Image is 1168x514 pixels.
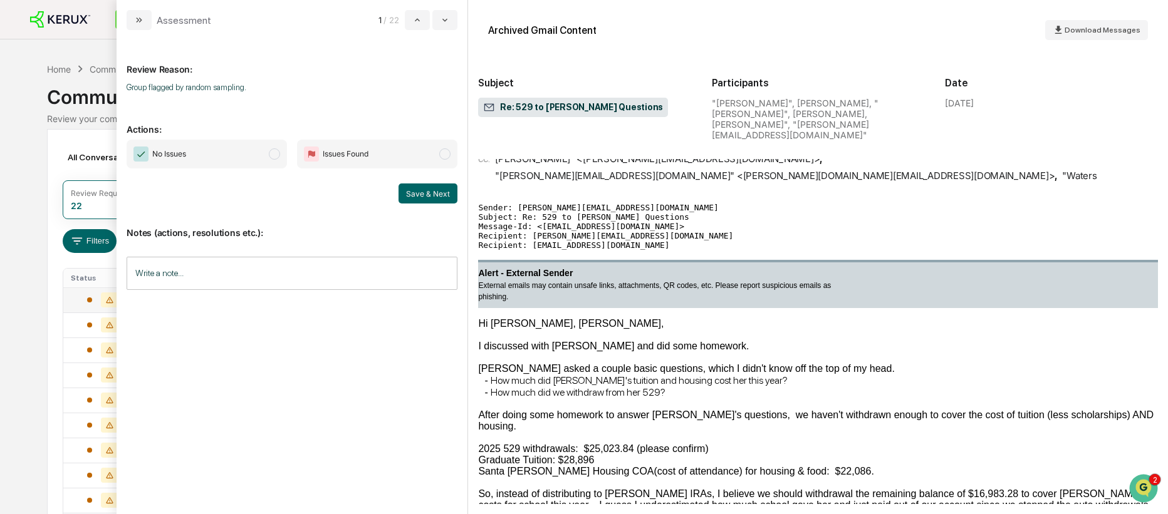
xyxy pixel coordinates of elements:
div: All Conversations [63,147,157,167]
h2: Participants [712,77,925,89]
h2: Subject [478,77,691,89]
div: Review your communication records across channels [47,113,1122,124]
img: 1746055101610-c473b297-6a78-478c-a979-82029cc54cd1 [25,171,35,181]
div: After doing some homework to answer [PERSON_NAME]'s questions, we haven't withdrawn enough to cov... [478,409,1158,432]
span: 1 [378,15,382,25]
div: We're available if you need us! [56,108,172,118]
button: See all [194,136,228,152]
div: Santa [PERSON_NAME] Housing COA(cost of attendance) for housing & food: $22,086. [478,466,1158,477]
span: • [104,170,108,180]
span: Data Lookup [25,280,79,292]
p: Actions: [127,109,457,135]
span: , [495,170,1057,182]
span: Pylon [125,311,152,320]
div: "[PERSON_NAME][EMAIL_ADDRESS][DOMAIN_NAME]" <[PERSON_NAME][DOMAIN_NAME][EMAIL_ADDRESS][DOMAIN_NAME]> [495,170,1055,182]
div: Graduate Tuition: $28,896 [478,455,1158,466]
span: Re: 529 to [PERSON_NAME] Questions [483,101,663,114]
a: 🔎Data Lookup [8,275,84,297]
span: No Issues [152,148,186,160]
p: Notes (actions, resolutions etc.): [127,212,457,238]
p: Group flagged by random sampling. [127,83,457,92]
div: 🔎 [13,281,23,291]
div: How much did we withdraw from her 529? [491,386,1158,398]
div: Past conversations [13,139,84,149]
img: 1746055101610-c473b297-6a78-478c-a979-82029cc54cd1 [13,96,35,118]
th: Status [63,269,143,287]
div: [DATE] [945,98,974,108]
span: [PERSON_NAME] [39,170,102,180]
span: Issues Found [323,148,368,160]
div: Archived Gmail Content [488,24,597,36]
div: 22 [71,200,82,211]
div: [PERSON_NAME] asked a couple basic questions, which I didn't know off the top of my head. [478,363,1158,374]
button: Download Messages [1045,20,1148,40]
button: Save & Next [399,183,457,203]
input: Clear [33,57,207,70]
div: Home [47,64,71,75]
span: [DATE] [111,204,137,214]
div: So, instead of distributing to [PERSON_NAME] IRAs, I believe we should withdrawal the remaining b... [478,488,1158,511]
p: How can we help? [13,26,228,46]
img: Jack Rasmussen [13,192,33,212]
span: / 22 [383,15,402,25]
div: I discussed with [PERSON_NAME] and did some homework. [478,341,1158,352]
h2: Date [945,77,1158,89]
span: Attestations [103,256,155,269]
p: Review Reason: [127,49,457,75]
div: Start new chat [56,96,206,108]
div: Communications Archive [90,64,191,75]
img: logo [30,11,90,28]
a: 🗄️Attestations [86,251,160,274]
span: [DATE] [111,170,137,180]
div: Assessment [157,14,211,26]
img: Flag [304,146,319,162]
div: Communications Archive [47,76,1122,108]
pre: Sender: [PERSON_NAME][EMAIL_ADDRESS][DOMAIN_NAME] Subject: Re: 529 to [PERSON_NAME] Questions Mes... [478,203,1158,250]
button: Filters [63,229,117,253]
a: 🖐️Preclearance [8,251,86,274]
div: Hi [PERSON_NAME], [PERSON_NAME], [478,318,1158,329]
span: [PERSON_NAME] [39,204,102,214]
span: Download Messages [1065,26,1140,34]
a: Powered byPylon [88,310,152,320]
img: Checkmark [133,146,149,162]
img: 8933085812038_c878075ebb4cc5468115_72.jpg [26,96,49,118]
iframe: Open customer support [1128,473,1162,506]
div: Alert - External Sender [478,267,854,279]
button: Start new chat [213,100,228,115]
div: 🗄️ [91,257,101,267]
img: 1746055101610-c473b297-6a78-478c-a979-82029cc54cd1 [25,205,35,215]
div: How much did [PERSON_NAME]'s tuition and housing cost her this year? [491,374,1158,386]
div: 2025 529 withdrawals: $25,023.84 (please confirm) [478,443,1158,455]
div: "[PERSON_NAME]", [PERSON_NAME], "[PERSON_NAME]", [PERSON_NAME], [PERSON_NAME]", "[PERSON_NAME][EM... [712,98,925,140]
div: "Waters [1062,170,1097,182]
div: Review Required [71,188,131,198]
div: External emails may contain unsafe links, attachments, QR codes, etc. Please report suspicious em... [478,280,854,302]
img: Jack Rasmussen [13,158,33,178]
span: • [104,204,108,214]
span: Preclearance [25,256,81,269]
div: 🖐️ [13,257,23,267]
